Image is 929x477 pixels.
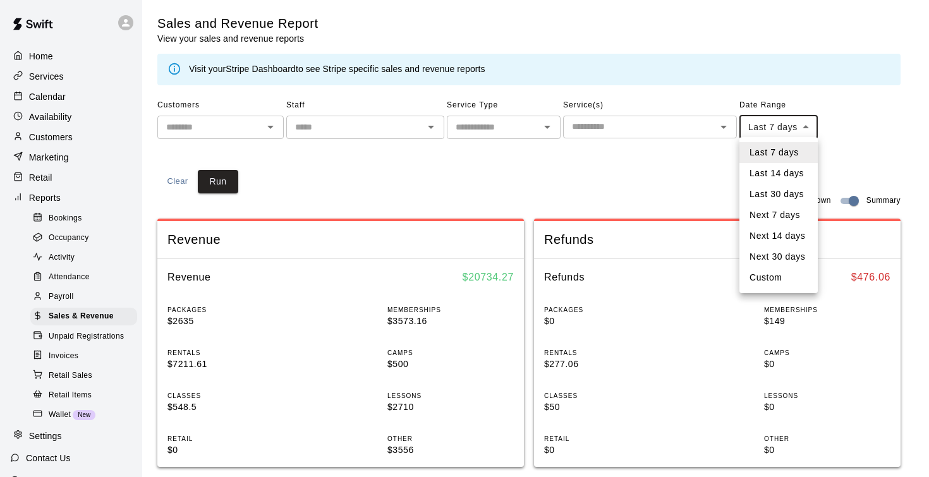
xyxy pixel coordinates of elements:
[739,163,818,184] li: Last 14 days
[739,205,818,226] li: Next 7 days
[739,246,818,267] li: Next 30 days
[739,184,818,205] li: Last 30 days
[739,142,818,163] li: Last 7 days
[739,226,818,246] li: Next 14 days
[739,267,818,288] li: Custom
